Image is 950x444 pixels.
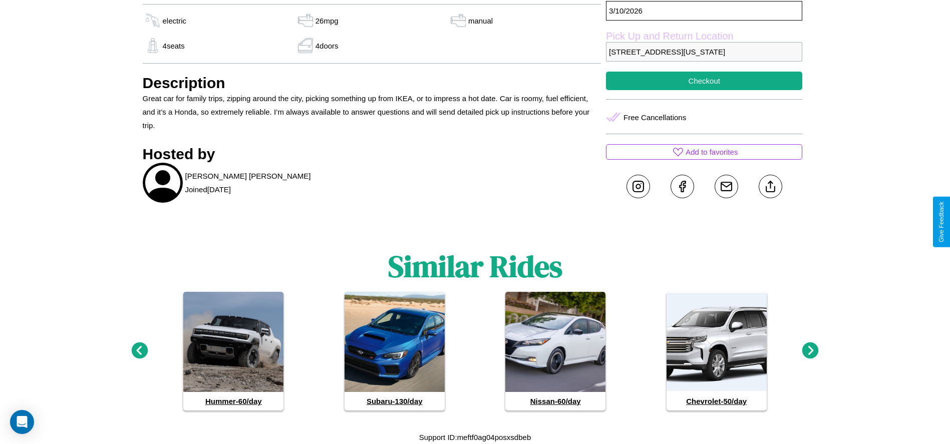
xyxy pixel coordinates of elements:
[667,392,767,410] h4: Chevrolet - 50 /day
[185,183,231,196] p: Joined [DATE]
[143,146,601,163] h3: Hosted by
[606,72,802,90] button: Checkout
[505,292,605,410] a: Nissan-60/day
[606,42,802,62] p: [STREET_ADDRESS][US_STATE]
[163,14,187,28] p: electric
[143,38,163,53] img: gas
[505,392,605,410] h4: Nissan - 60 /day
[143,92,601,132] p: Great car for family trips, zipping around the city, picking something up from IKEA, or to impres...
[315,14,339,28] p: 26 mpg
[295,38,315,53] img: gas
[468,14,493,28] p: manual
[606,31,802,42] label: Pick Up and Return Location
[448,13,468,28] img: gas
[686,145,738,159] p: Add to favorites
[623,111,686,124] p: Free Cancellations
[163,39,185,53] p: 4 seats
[10,410,34,434] div: Open Intercom Messenger
[185,169,311,183] p: [PERSON_NAME] [PERSON_NAME]
[295,13,315,28] img: gas
[606,144,802,160] button: Add to favorites
[667,292,767,410] a: Chevrolet-50/day
[345,292,445,410] a: Subaru-130/day
[315,39,339,53] p: 4 doors
[419,430,531,444] p: Support ID: meftf0ag04posxsdbeb
[938,202,945,242] div: Give Feedback
[143,75,601,92] h3: Description
[388,246,562,287] h1: Similar Rides
[143,13,163,28] img: gas
[345,392,445,410] h4: Subaru - 130 /day
[606,1,802,21] p: 3 / 10 / 2026
[183,292,283,410] a: Hummer-60/day
[183,392,283,410] h4: Hummer - 60 /day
